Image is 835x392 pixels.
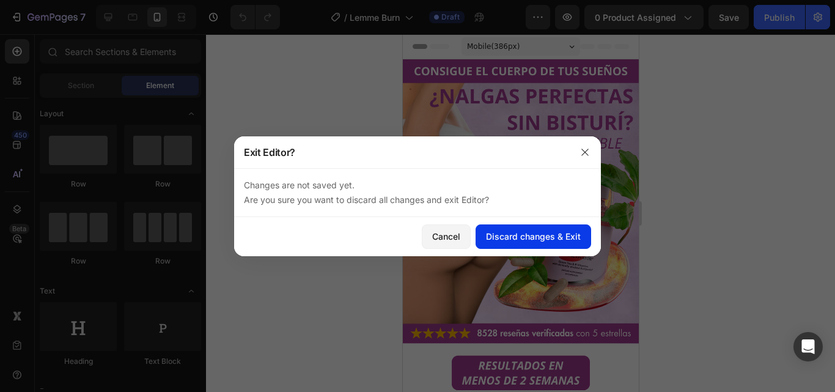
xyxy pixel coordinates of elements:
p: Exit Editor? [244,145,295,160]
span: Mobile ( 386 px) [64,6,117,18]
div: Open Intercom Messenger [793,332,823,361]
div: Cancel [432,230,460,243]
button: Cancel [422,224,471,249]
div: Discard changes & Exit [486,230,581,243]
button: Discard changes & Exit [476,224,591,249]
p: Changes are not saved yet. Are you sure you want to discard all changes and exit Editor? [244,178,591,207]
